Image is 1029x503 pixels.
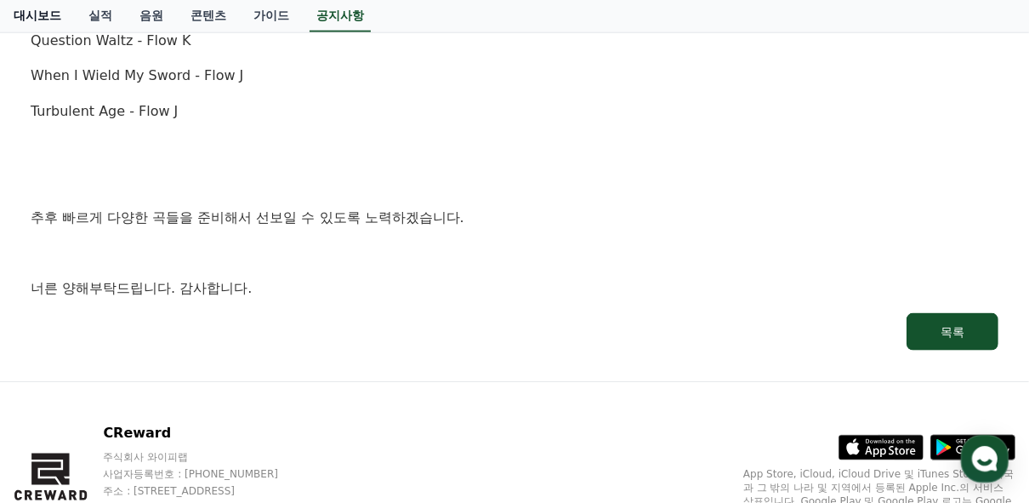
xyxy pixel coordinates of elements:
a: 목록 [31,313,998,351]
p: 주소 : [STREET_ADDRESS] [103,484,310,498]
p: Question Waltz - Flow K [31,30,998,52]
div: 목록 [941,323,964,340]
span: 홈 [54,387,64,401]
p: When I Wield My Sword - Flow J [31,65,998,87]
p: 너른 양해부탁드립니다. 감사합니다. [31,277,998,300]
span: 설정 [263,387,283,401]
a: 설정 [219,362,327,404]
p: 사업자등록번호 : [PHONE_NUMBER] [103,467,310,481]
a: 홈 [5,362,112,404]
a: 대화 [112,362,219,404]
button: 목록 [907,313,998,351]
p: 추후 빠르게 다양한 곡들을 준비해서 선보일 수 있도록 노력하겠습니다. [31,207,998,229]
p: 주식회사 와이피랩 [103,450,310,464]
span: 대화 [156,388,176,402]
p: CReward [103,423,310,443]
p: Turbulent Age - Flow J [31,100,998,123]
